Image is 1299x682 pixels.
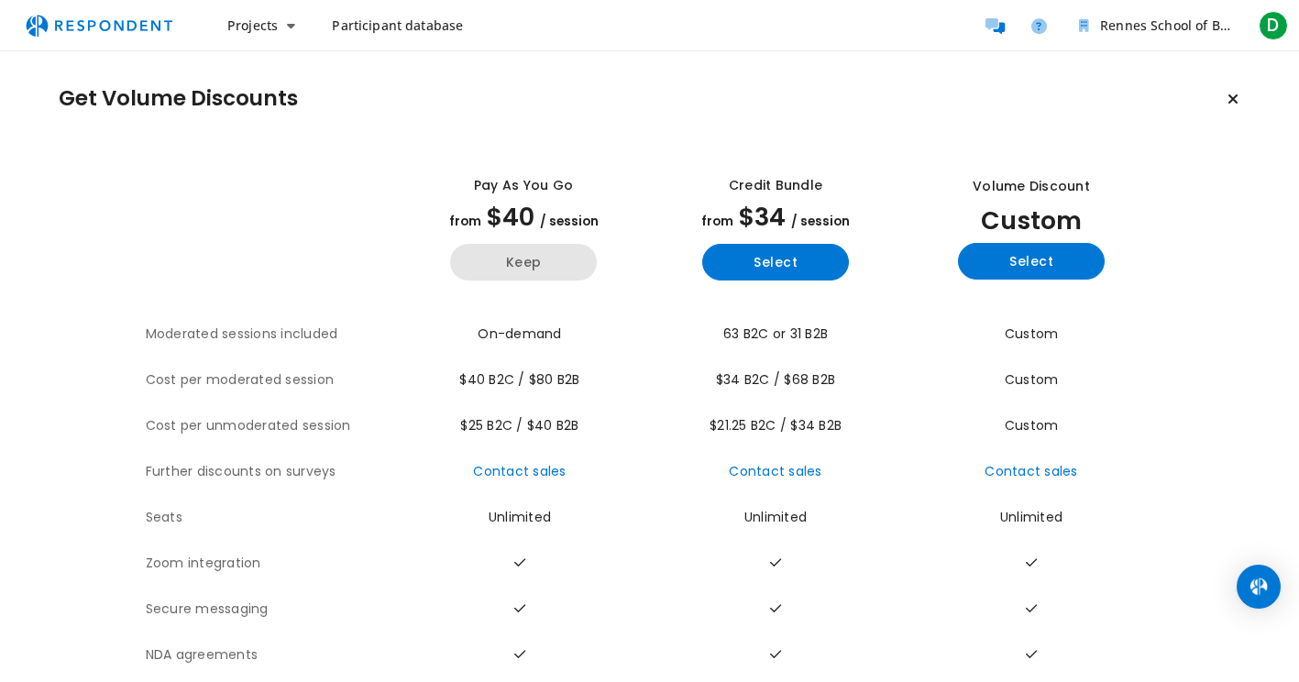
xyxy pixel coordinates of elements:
div: Pay as you go [474,176,573,195]
a: Message participants [976,7,1013,44]
th: NDA agreements [146,632,398,678]
th: Further discounts on surveys [146,449,398,495]
button: Keep current yearly payg plan [450,244,597,280]
span: from [701,213,733,230]
th: Secure messaging [146,587,398,632]
span: from [449,213,481,230]
span: $40 B2C / $80 B2B [459,370,579,389]
span: Unlimited [744,508,807,526]
h1: Get Volume Discounts [59,86,298,112]
a: Contact sales [985,462,1077,480]
span: Custom [1005,324,1059,343]
button: Projects [213,9,310,42]
th: Cost per unmoderated session [146,403,398,449]
span: Custom [1005,416,1059,434]
span: 63 B2C or 31 B2B [723,324,828,343]
th: Seats [146,495,398,541]
span: Custom [1005,370,1059,389]
span: $21.25 B2C / $34 B2B [710,416,842,434]
span: $34 [739,200,786,234]
th: Zoom integration [146,541,398,587]
a: Contact sales [473,462,566,480]
span: $25 B2C / $40 B2B [460,416,578,434]
span: / session [540,213,599,230]
img: respondent-logo.png [15,8,183,43]
a: Contact sales [729,462,821,480]
button: D [1255,9,1292,42]
span: / session [791,213,850,230]
button: Select yearly custom_static plan [958,243,1105,280]
div: Credit Bundle [729,176,822,195]
a: Participant database [317,9,478,42]
span: Projects [227,16,278,34]
div: Volume Discount [973,177,1090,196]
span: Unlimited [1000,508,1062,526]
button: Rennes School of Business Team [1064,9,1248,42]
span: $40 [487,200,534,234]
a: Help and support [1020,7,1057,44]
span: D [1259,11,1288,40]
span: Custom [981,203,1082,237]
button: Keep current plan [1215,81,1251,117]
th: Moderated sessions included [146,312,398,357]
div: Open Intercom Messenger [1237,565,1281,609]
span: Participant database [332,16,463,34]
th: Cost per moderated session [146,357,398,403]
button: Select yearly basic plan [702,244,849,280]
span: On-demand [478,324,561,343]
span: Unlimited [489,508,551,526]
span: $34 B2C / $68 B2B [716,370,835,389]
